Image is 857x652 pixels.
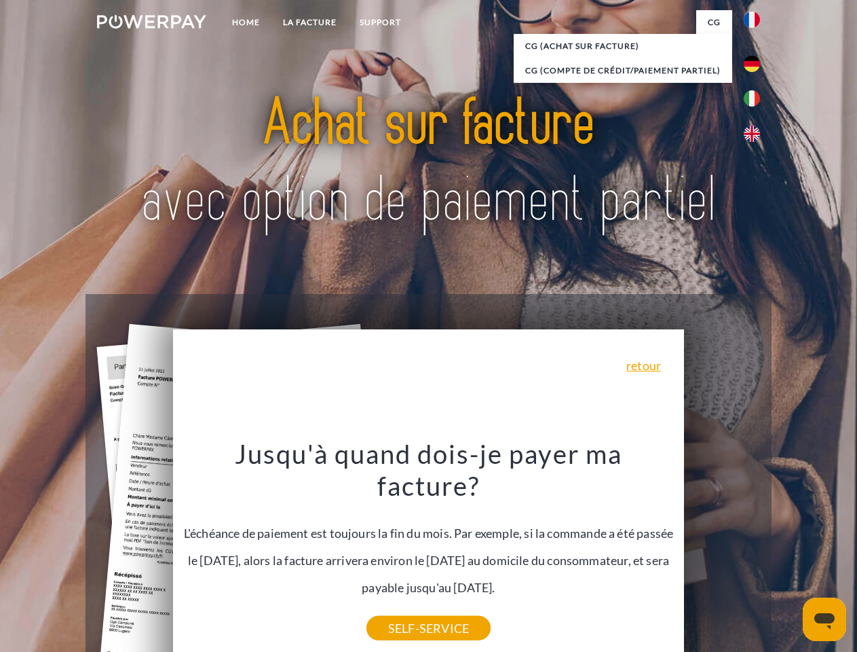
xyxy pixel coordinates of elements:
[514,34,732,58] a: CG (achat sur facture)
[221,10,271,35] a: Home
[744,12,760,28] img: fr
[97,15,206,29] img: logo-powerpay-white.svg
[744,126,760,142] img: en
[271,10,348,35] a: LA FACTURE
[348,10,413,35] a: Support
[626,359,661,372] a: retour
[366,616,491,640] a: SELF-SERVICE
[744,90,760,107] img: it
[514,58,732,83] a: CG (Compte de crédit/paiement partiel)
[744,56,760,72] img: de
[696,10,732,35] a: CG
[181,437,677,628] div: L'échéance de paiement est toujours la fin du mois. Par exemple, si la commande a été passée le [...
[181,437,677,503] h3: Jusqu'à quand dois-je payer ma facture?
[130,65,727,260] img: title-powerpay_fr.svg
[803,598,846,641] iframe: Bouton de lancement de la fenêtre de messagerie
